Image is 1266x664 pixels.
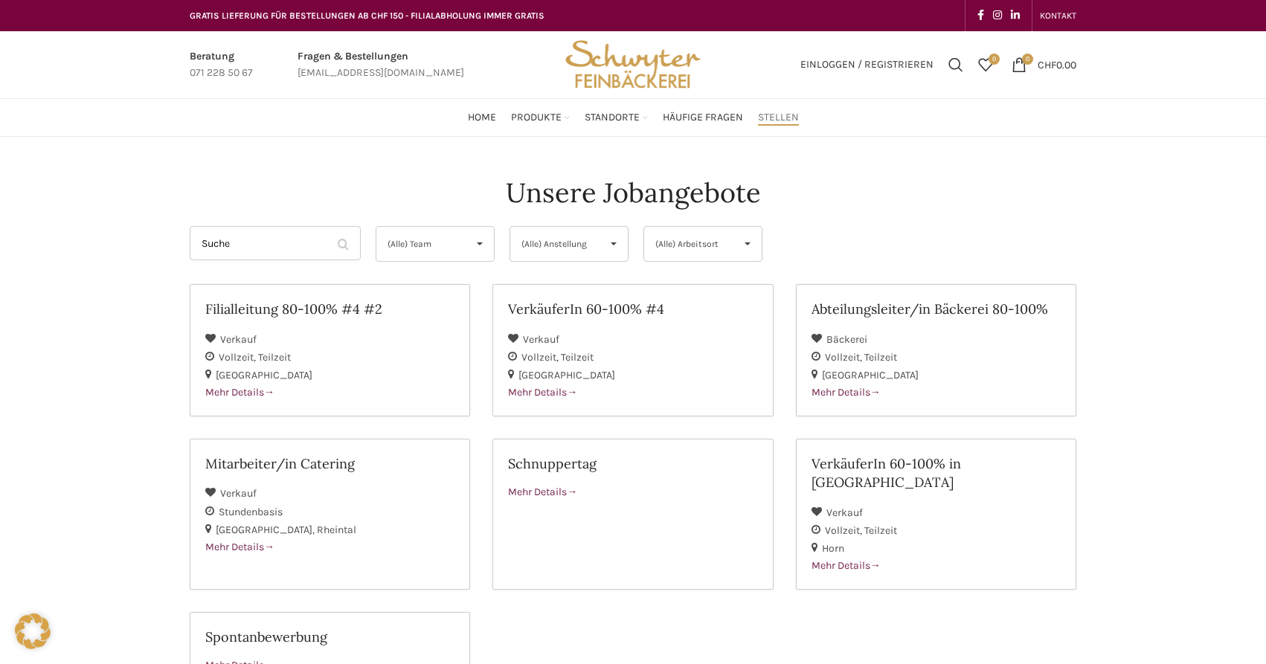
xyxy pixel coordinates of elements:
span: Einloggen / Registrieren [800,59,934,70]
a: Schnuppertag Mehr Details [492,439,773,590]
span: [GEOGRAPHIC_DATA] [518,369,615,381]
span: KONTAKT [1040,10,1076,21]
h2: Spontanbewerbung [205,628,454,646]
a: Infobox link [190,48,253,82]
span: Verkauf [220,333,257,346]
span: ▾ [466,227,494,261]
a: 0 [971,50,1000,80]
span: 0 [1022,54,1033,65]
span: 0 [989,54,1000,65]
span: (Alle) Arbeitsort [655,227,726,261]
a: Linkedin social link [1006,5,1024,26]
span: Mehr Details [205,541,274,553]
span: Mehr Details [205,386,274,399]
span: Vollzeit [219,351,258,364]
span: Verkauf [523,333,559,346]
span: Horn [822,542,844,555]
a: Site logo [560,57,706,70]
div: Meine Wunschliste [971,50,1000,80]
a: VerkäuferIn 60-100% #4 Verkauf Vollzeit Teilzeit [GEOGRAPHIC_DATA] Mehr Details [492,284,773,416]
a: KONTAKT [1040,1,1076,30]
h2: Mitarbeiter/in Catering [205,454,454,473]
input: Suche [190,226,361,260]
a: Standorte [585,103,648,132]
h2: VerkäuferIn 60-100% #4 [508,300,757,318]
a: Infobox link [298,48,464,82]
span: Teilzeit [864,524,897,537]
a: Abteilungsleiter/in Bäckerei 80-100% Bäckerei Vollzeit Teilzeit [GEOGRAPHIC_DATA] Mehr Details [796,284,1076,416]
span: Vollzeit [825,524,864,537]
a: 0 CHF0.00 [1004,50,1084,80]
span: (Alle) Team [388,227,458,261]
h2: Filialleitung 80-100% #4 #2 [205,300,454,318]
span: Teilzeit [258,351,291,364]
span: Produkte [511,111,562,125]
img: Bäckerei Schwyter [560,31,706,98]
span: Vollzeit [825,351,864,364]
span: Häufige Fragen [663,111,743,125]
span: CHF [1038,58,1056,71]
span: Home [468,111,496,125]
h2: Schnuppertag [508,454,757,473]
div: Main navigation [182,103,1084,132]
span: Stundenbasis [219,506,283,518]
a: Suchen [941,50,971,80]
span: Mehr Details [812,559,881,572]
span: Bäckerei [826,333,867,346]
span: [GEOGRAPHIC_DATA] [216,523,317,536]
span: Teilzeit [561,351,594,364]
span: [GEOGRAPHIC_DATA] [822,369,919,381]
span: ▾ [600,227,628,261]
a: Häufige Fragen [663,103,743,132]
span: (Alle) Anstellung [521,227,592,261]
h4: Unsere Jobangebote [506,174,761,211]
a: Einloggen / Registrieren [793,50,941,80]
span: GRATIS LIEFERUNG FÜR BESTELLUNGEN AB CHF 150 - FILIALABHOLUNG IMMER GRATIS [190,10,544,21]
a: Filialleitung 80-100% #4 #2 Verkauf Vollzeit Teilzeit [GEOGRAPHIC_DATA] Mehr Details [190,284,470,416]
a: Produkte [511,103,570,132]
h2: VerkäuferIn 60-100% in [GEOGRAPHIC_DATA] [812,454,1061,491]
span: Teilzeit [864,351,897,364]
a: Home [468,103,496,132]
span: Rheintal [317,523,356,536]
a: Stellen [758,103,799,132]
span: [GEOGRAPHIC_DATA] [216,369,312,381]
h2: Abteilungsleiter/in Bäckerei 80-100% [812,300,1061,318]
a: Facebook social link [973,5,989,26]
div: Secondary navigation [1032,1,1084,30]
bdi: 0.00 [1038,58,1076,71]
span: Verkauf [220,487,257,500]
a: Instagram social link [989,5,1006,26]
span: Mehr Details [508,386,577,399]
span: Vollzeit [521,351,561,364]
span: Verkauf [826,506,863,519]
span: Mehr Details [508,486,577,498]
span: Mehr Details [812,386,881,399]
a: VerkäuferIn 60-100% in [GEOGRAPHIC_DATA] Verkauf Vollzeit Teilzeit Horn Mehr Details [796,439,1076,590]
span: Stellen [758,111,799,125]
span: Standorte [585,111,640,125]
a: Mitarbeiter/in Catering Verkauf Stundenbasis [GEOGRAPHIC_DATA] Rheintal Mehr Details [190,439,470,590]
span: ▾ [733,227,762,261]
